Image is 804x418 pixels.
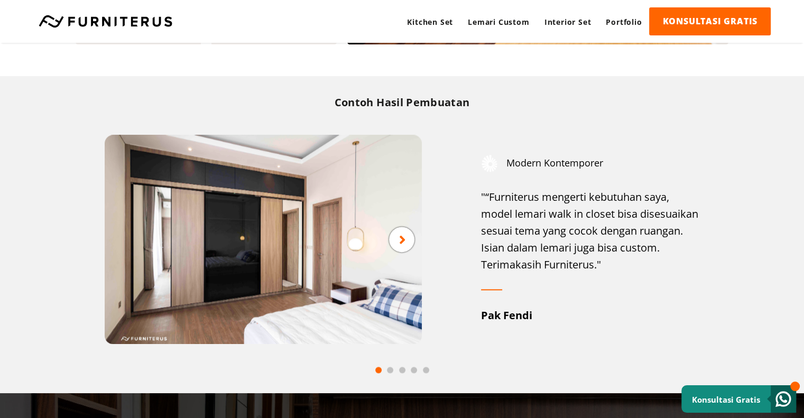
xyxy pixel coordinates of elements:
[481,307,699,324] div: Pak Fendi
[598,7,649,36] a: Portfolio
[692,394,760,405] small: Konsultasi Gratis
[76,95,729,109] h2: Contoh Hasil Pembuatan
[537,7,599,36] a: Interior Set
[649,7,771,35] a: KONSULTASI GRATIS
[481,155,699,172] div: Modern Kontemporer
[460,7,537,36] a: Lemari Custom
[681,385,796,413] a: Konsultasi Gratis
[481,189,699,273] div: "“Furniterus mengerti kebutuhan saya, model lemari walk in closet bisa disesuaikan sesuai tema ya...
[400,7,460,36] a: Kitchen Set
